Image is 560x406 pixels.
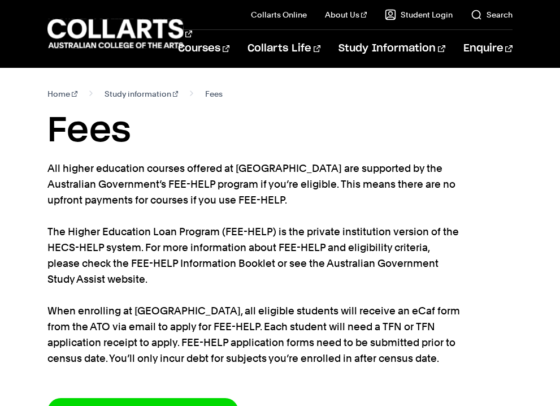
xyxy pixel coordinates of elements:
[385,9,453,20] a: Student Login
[205,86,223,102] span: Fees
[248,30,320,67] a: Collarts Life
[471,9,513,20] a: Search
[47,161,460,366] p: All higher education courses offered at [GEOGRAPHIC_DATA] are supported by the Australian Governm...
[47,18,150,50] div: Go to homepage
[47,86,77,102] a: Home
[463,30,513,67] a: Enquire
[105,86,179,102] a: Study information
[338,30,445,67] a: Study Information
[251,9,307,20] a: Collarts Online
[325,9,367,20] a: About Us
[47,111,513,152] h1: Fees
[178,30,229,67] a: Courses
